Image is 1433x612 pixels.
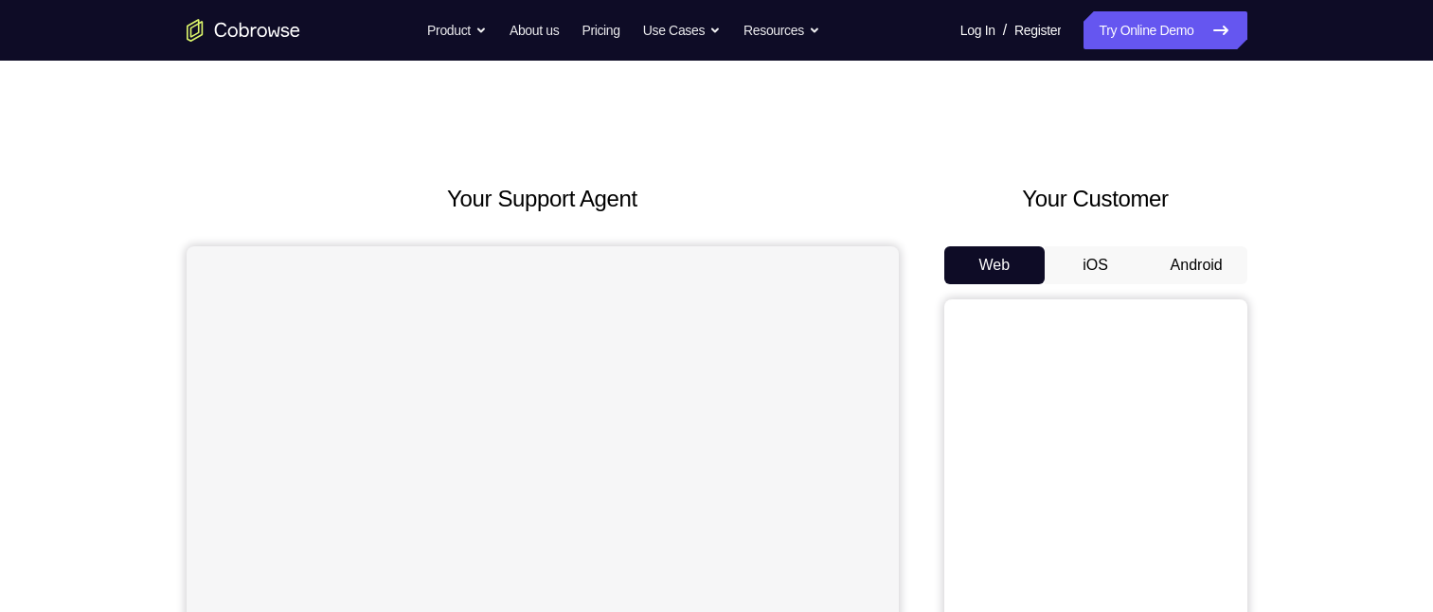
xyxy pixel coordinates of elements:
a: Log In [960,11,995,49]
a: Try Online Demo [1084,11,1246,49]
button: Product [427,11,487,49]
h2: Your Customer [944,182,1247,216]
button: Use Cases [643,11,721,49]
a: Register [1014,11,1061,49]
button: Resources [743,11,820,49]
span: / [1003,19,1007,42]
a: Pricing [582,11,619,49]
h2: Your Support Agent [187,182,899,216]
button: iOS [1045,246,1146,284]
a: About us [510,11,559,49]
a: Go to the home page [187,19,300,42]
button: Android [1146,246,1247,284]
button: Web [944,246,1046,284]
